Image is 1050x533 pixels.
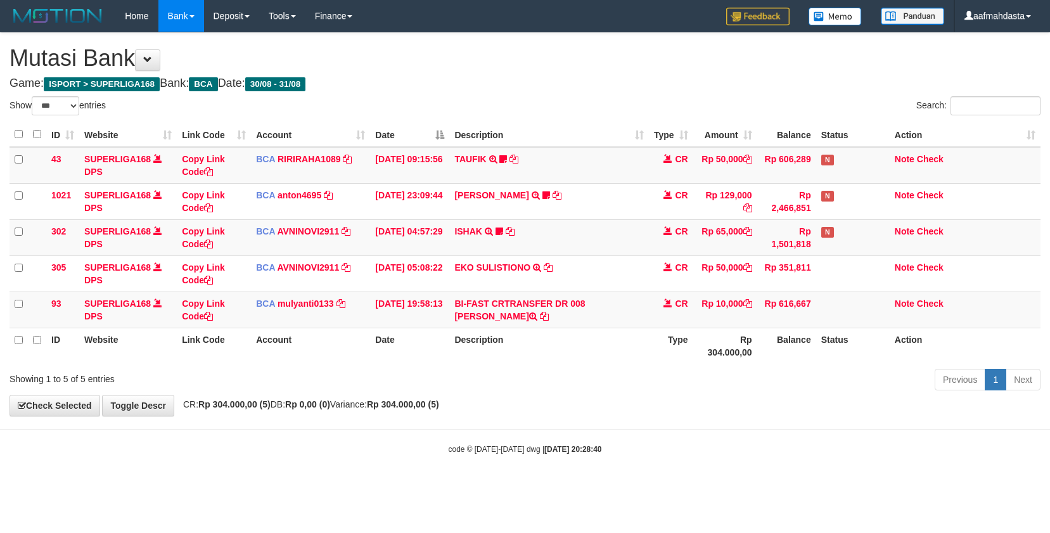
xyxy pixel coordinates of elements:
[84,299,151,309] a: SUPERLIGA168
[79,147,177,184] td: DPS
[84,154,151,164] a: SUPERLIGA168
[32,96,79,115] select: Showentries
[454,190,528,200] a: [PERSON_NAME]
[890,122,1040,147] th: Action: activate to sort column ascending
[454,262,530,273] a: EKO SULISTIONO
[10,395,100,416] a: Check Selected
[79,328,177,364] th: Website
[454,226,482,236] a: ISHAK
[675,154,688,164] span: CR
[51,154,61,164] span: 43
[757,183,816,219] td: Rp 2,466,851
[182,226,225,249] a: Copy Link Code
[198,399,271,409] strong: Rp 304.000,00 (5)
[182,154,225,177] a: Copy Link Code
[743,262,752,273] a: Copy Rp 50,000 to clipboard
[51,299,61,309] span: 93
[757,219,816,255] td: Rp 1,501,818
[449,445,602,454] small: code © [DATE]-[DATE] dwg |
[540,311,549,321] a: Copy BI-FAST CRTRANSFER DR 008 YERIK ELO BERNADUS to clipboard
[51,190,71,200] span: 1021
[917,226,944,236] a: Check
[10,46,1040,71] h1: Mutasi Bank
[256,299,275,309] span: BCA
[51,226,66,236] span: 302
[675,299,688,309] span: CR
[693,122,757,147] th: Amount: activate to sort column ascending
[10,6,106,25] img: MOTION_logo.png
[895,190,914,200] a: Note
[370,147,449,184] td: [DATE] 09:15:56
[79,183,177,219] td: DPS
[10,96,106,115] label: Show entries
[285,399,330,409] strong: Rp 0,00 (0)
[84,226,151,236] a: SUPERLIGA168
[336,299,345,309] a: Copy mulyanti0133 to clipboard
[821,155,834,165] span: Has Note
[177,328,251,364] th: Link Code
[370,328,449,364] th: Date
[917,262,944,273] a: Check
[675,226,688,236] span: CR
[649,328,693,364] th: Type
[881,8,944,25] img: panduan.png
[84,262,151,273] a: SUPERLIGA168
[816,122,890,147] th: Status
[343,154,352,164] a: Copy RIRIRAHA1089 to clipboard
[245,77,306,91] span: 30/08 - 31/08
[916,96,1040,115] label: Search:
[693,255,757,292] td: Rp 50,000
[454,154,486,164] a: TAUFIK
[757,328,816,364] th: Balance
[10,368,428,385] div: Showing 1 to 5 of 5 entries
[79,122,177,147] th: Website: activate to sort column ascending
[757,255,816,292] td: Rp 351,811
[743,154,752,164] a: Copy Rp 50,000 to clipboard
[342,262,350,273] a: Copy AVNINOVI2911 to clipboard
[370,255,449,292] td: [DATE] 05:08:22
[256,226,275,236] span: BCA
[985,369,1006,390] a: 1
[509,154,518,164] a: Copy TAUFIK to clipboard
[277,226,339,236] a: AVNINOVI2911
[189,77,217,91] span: BCA
[895,299,914,309] a: Note
[51,262,66,273] span: 305
[553,190,561,200] a: Copy SRI BASUKI to clipboard
[277,262,339,273] a: AVNINOVI2911
[177,399,439,409] span: CR: DB: Variance:
[10,77,1040,90] h4: Game: Bank: Date:
[278,299,334,309] a: mulyanti0133
[84,190,151,200] a: SUPERLIGA168
[370,219,449,255] td: [DATE] 04:57:29
[102,395,174,416] a: Toggle Descr
[935,369,985,390] a: Previous
[251,122,370,147] th: Account: activate to sort column ascending
[544,445,601,454] strong: [DATE] 20:28:40
[46,122,79,147] th: ID: activate to sort column ascending
[951,96,1040,115] input: Search:
[256,190,275,200] span: BCA
[544,262,553,273] a: Copy EKO SULISTIONO to clipboard
[449,328,648,364] th: Description
[182,190,225,213] a: Copy Link Code
[182,262,225,285] a: Copy Link Code
[743,226,752,236] a: Copy Rp 65,000 to clipboard
[693,147,757,184] td: Rp 50,000
[743,203,752,213] a: Copy Rp 129,000 to clipboard
[743,299,752,309] a: Copy Rp 10,000 to clipboard
[251,328,370,364] th: Account
[324,190,333,200] a: Copy anton4695 to clipboard
[79,219,177,255] td: DPS
[449,122,648,147] th: Description: activate to sort column ascending
[675,262,688,273] span: CR
[278,190,321,200] a: anton4695
[79,292,177,328] td: DPS
[757,292,816,328] td: Rp 616,667
[693,328,757,364] th: Rp 304.000,00
[895,226,914,236] a: Note
[370,122,449,147] th: Date: activate to sort column descending
[367,399,439,409] strong: Rp 304.000,00 (5)
[895,262,914,273] a: Note
[917,190,944,200] a: Check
